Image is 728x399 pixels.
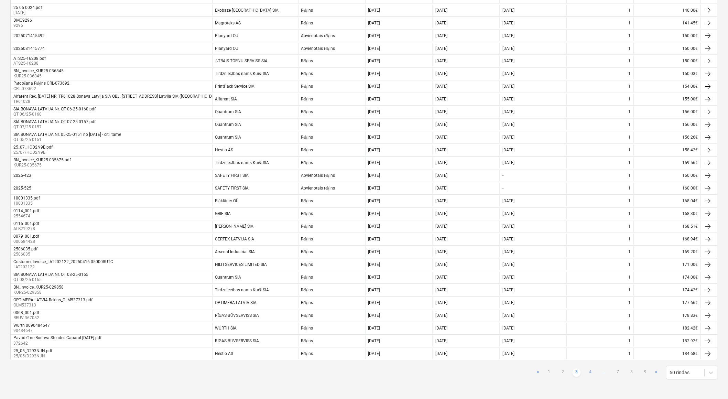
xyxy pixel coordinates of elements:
[368,288,380,293] div: [DATE]
[215,8,279,13] div: Ekobaze [GEOGRAPHIC_DATA] SIA
[502,352,514,356] div: [DATE]
[629,199,631,204] div: 1
[13,298,93,303] div: OPTIMERA LATVIA Rekins_OLM537313.pdf
[301,288,313,293] div: Rēķins
[368,262,380,267] div: [DATE]
[502,186,503,191] div: -
[13,209,39,214] div: 0114_001.pdf
[13,214,41,219] p: 2554674
[301,21,313,26] div: Rēķins
[368,46,380,51] div: [DATE]
[435,148,447,153] div: [DATE]
[502,313,514,318] div: [DATE]
[215,110,241,115] div: Quantrum SIA
[629,46,631,51] div: 1
[215,237,254,242] div: CERTEX LATVIJA SIA
[629,33,631,38] div: 1
[502,122,514,127] div: [DATE]
[502,84,514,89] div: [DATE]
[13,226,41,232] p: ALB219278
[502,8,514,13] div: [DATE]
[435,224,447,229] div: [DATE]
[13,252,39,258] p: 2506035
[435,352,447,356] div: [DATE]
[435,21,447,25] div: [DATE]
[629,8,631,13] div: 1
[629,212,631,216] div: 1
[629,352,631,356] div: 1
[13,99,230,105] p: TR61028
[215,275,241,280] div: Quantrum SIA
[502,33,514,38] div: [DATE]
[13,290,65,296] p: KUR25-029858
[502,72,514,76] div: [DATE]
[301,352,313,357] div: Rēķins
[215,72,269,77] div: Tirdzniecības nams Kurši SIA
[368,186,380,191] div: [DATE]
[301,275,313,280] div: Rēķins
[629,148,631,153] div: 1
[634,259,701,270] div: 171.00€
[629,275,631,280] div: 1
[368,237,380,242] div: [DATE]
[629,110,631,115] div: 1
[435,173,447,178] div: [DATE]
[634,348,701,359] div: 184.68€
[634,234,701,245] div: 168.94€
[634,336,701,347] div: 182.92€
[368,212,380,216] div: [DATE]
[215,33,239,38] div: Planyard OU
[600,369,608,377] a: ...
[502,173,503,178] div: -
[368,97,380,102] div: [DATE]
[215,313,259,319] div: RĪGAS BŪVSERVISS SIA
[368,8,380,13] div: [DATE]
[13,260,113,265] div: Customer-Invoice_LAT202122_20250416-050008UTC
[435,237,447,242] div: [DATE]
[634,5,701,16] div: 140.00€
[13,23,33,29] p: 9296
[435,72,447,76] div: [DATE]
[368,135,380,140] div: [DATE]
[215,21,241,25] div: Magroteks AS
[502,326,514,331] div: [DATE]
[13,86,71,92] p: CRL-073692
[13,112,97,118] p: QT 06/25-0160
[435,262,447,267] div: [DATE]
[628,369,636,377] a: Page 8
[368,173,380,178] div: [DATE]
[13,186,31,191] div: 2025-525
[641,369,650,377] a: Page 9
[502,288,514,293] div: [DATE]
[368,72,380,76] div: [DATE]
[13,349,52,354] div: 25_05_D293NJN.pdf
[368,352,380,356] div: [DATE]
[13,150,54,156] p: 25/07/HCD2N9E
[629,339,631,344] div: 1
[614,369,622,377] a: Page 7
[301,8,313,13] div: Rēķins
[215,59,268,64] div: ĀTRAIS TORŅU SERVISS SIA
[435,186,447,191] div: [DATE]
[13,315,41,321] p: RBUV 367082
[634,298,701,309] div: 177.66€
[368,110,380,115] div: [DATE]
[634,323,701,334] div: 182.42€
[215,161,269,166] div: Tirdzniecības nams Kurši SIA
[629,313,631,318] div: 1
[301,199,313,204] div: Rēķins
[502,301,514,305] div: [DATE]
[301,237,313,242] div: Rēķins
[13,354,54,359] p: 25/05/D293NJN
[435,59,447,64] div: [DATE]
[368,275,380,280] div: [DATE]
[634,30,701,41] div: 150.00€
[502,148,514,153] div: [DATE]
[629,72,631,76] div: 1
[435,275,447,280] div: [DATE]
[629,250,631,255] div: 1
[629,186,631,191] div: 1
[502,59,514,64] div: [DATE]
[13,107,96,112] div: SIA BONAVA LATVIJA Nr. QT 06-25-0160.pdf
[435,84,447,89] div: [DATE]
